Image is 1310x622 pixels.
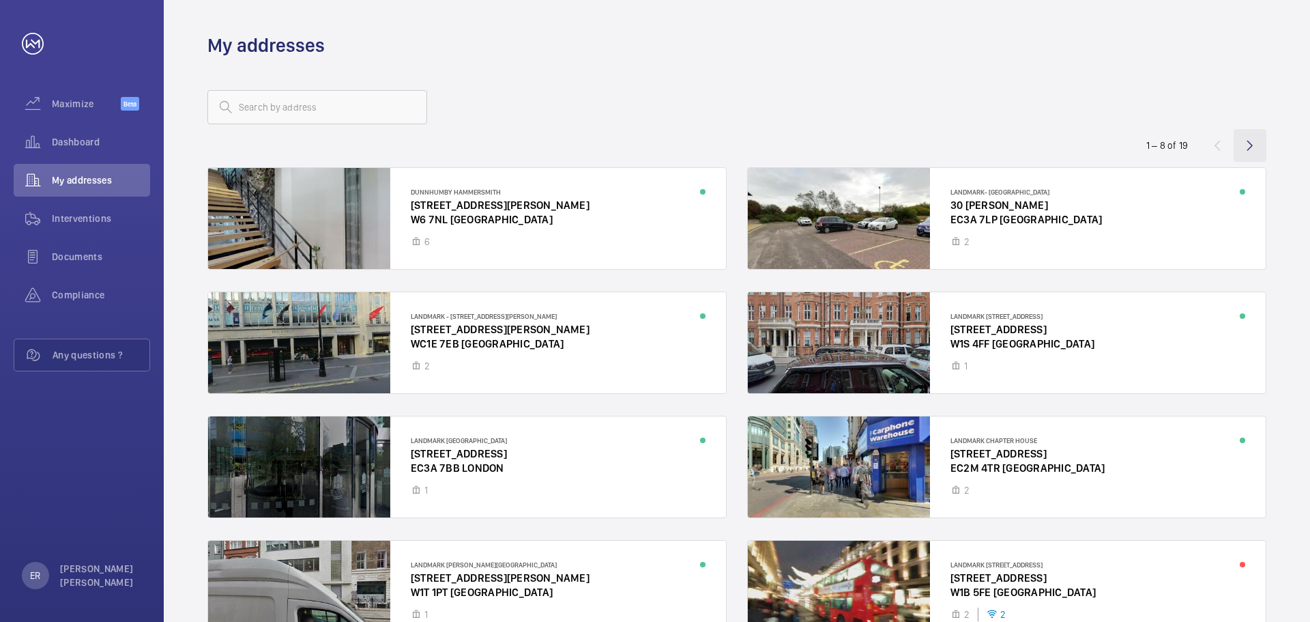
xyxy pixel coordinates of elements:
[207,33,325,58] h1: My addresses
[53,348,149,362] span: Any questions ?
[60,562,142,589] p: [PERSON_NAME] [PERSON_NAME]
[52,212,150,225] span: Interventions
[1146,139,1188,152] div: 1 – 8 of 19
[52,173,150,187] span: My addresses
[52,135,150,149] span: Dashboard
[52,97,121,111] span: Maximize
[121,97,139,111] span: Beta
[30,569,40,582] p: ER
[52,288,150,302] span: Compliance
[52,250,150,264] span: Documents
[207,90,427,124] input: Search by address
